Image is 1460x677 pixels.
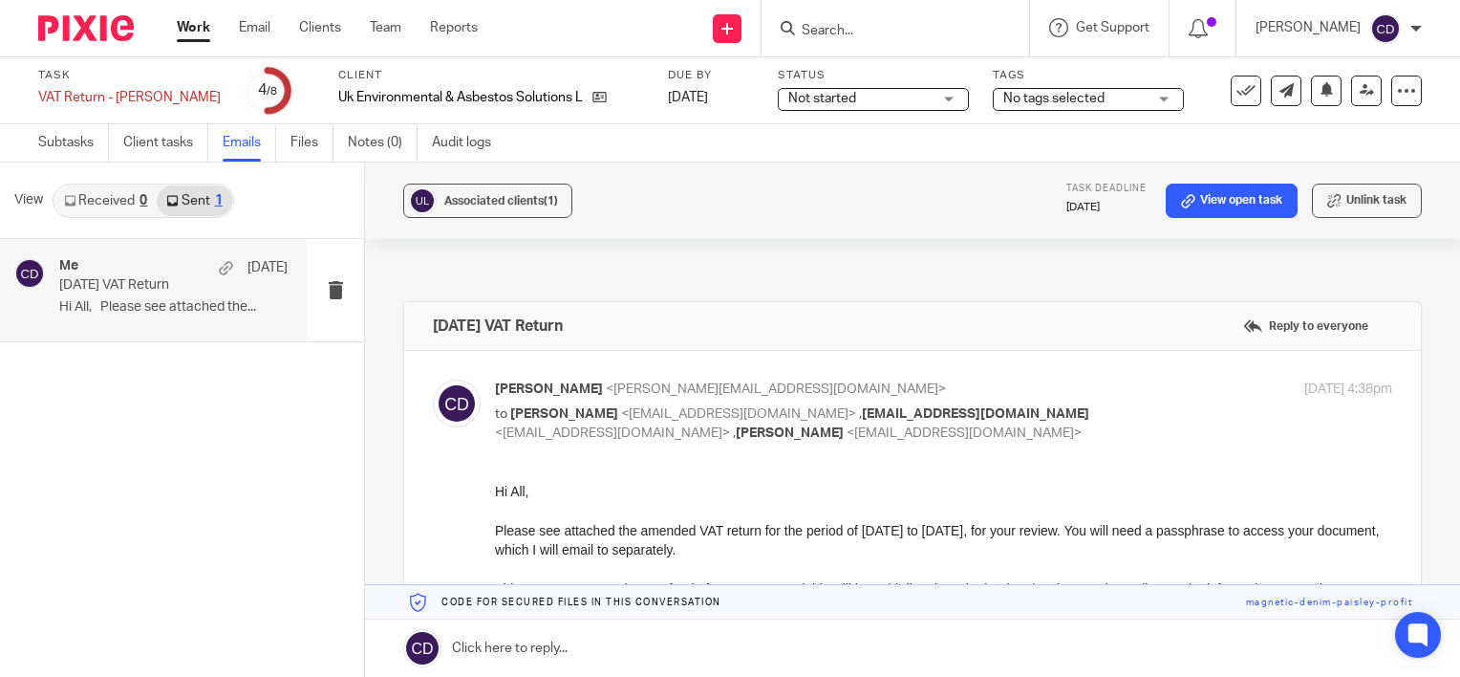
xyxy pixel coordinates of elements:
[495,426,730,440] span: <[EMAIL_ADDRESS][DOMAIN_NAME]>
[38,88,221,107] div: VAT Return - [PERSON_NAME]
[736,426,844,440] span: [PERSON_NAME]
[847,426,1082,440] span: <[EMAIL_ADDRESS][DOMAIN_NAME]>
[370,18,401,37] a: Team
[668,91,708,104] span: [DATE]
[338,68,644,83] label: Client
[862,407,1089,421] span: [EMAIL_ADDRESS][DOMAIN_NAME]
[788,92,856,105] span: Not started
[239,18,270,37] a: Email
[408,186,437,215] img: svg%3E
[1066,184,1147,193] span: Task deadline
[1238,312,1373,340] label: Reply to everyone
[430,18,478,37] a: Reports
[38,88,221,107] div: VAT Return - JAJO
[1166,184,1298,218] a: View open task
[157,186,231,216] a: Sent1
[1066,200,1147,215] p: [DATE]
[495,407,507,421] span: to
[778,68,969,83] label: Status
[177,18,210,37] a: Work
[800,23,972,40] input: Search
[403,184,572,218] button: Associated clients(1)
[14,190,43,210] span: View
[258,79,277,101] div: 4
[215,194,223,207] div: 1
[1076,21,1149,34] span: Get Support
[859,407,862,421] span: ,
[510,407,618,421] span: [PERSON_NAME]
[38,124,109,162] a: Subtasks
[247,258,288,277] p: [DATE]
[54,186,157,216] a: Received0
[59,277,242,294] p: [DATE] VAT Return
[59,299,288,316] p: Hi All, Please see attached the...
[621,407,856,421] span: <[EMAIL_ADDRESS][DOMAIN_NAME]>
[433,317,563,336] h4: [DATE] VAT Return
[606,382,946,396] span: <[PERSON_NAME][EMAIL_ADDRESS][DOMAIN_NAME]>
[338,88,583,107] p: Uk Environmental & Asbestos Solutions Limited
[299,18,341,37] a: Clients
[1256,18,1361,37] p: [PERSON_NAME]
[444,195,558,207] span: Associated clients
[59,258,78,274] h4: Me
[733,426,736,440] span: ,
[267,86,277,97] small: /8
[14,258,45,289] img: svg%3E
[668,68,754,83] label: Due by
[140,194,147,207] div: 0
[432,124,505,162] a: Audit logs
[223,124,276,162] a: Emails
[495,382,603,396] span: [PERSON_NAME]
[348,124,418,162] a: Notes (0)
[38,68,221,83] label: Task
[433,380,481,427] img: svg%3E
[123,124,208,162] a: Client tasks
[38,15,134,41] img: Pixie
[1003,92,1105,105] span: No tags selected
[1304,380,1392,400] p: [DATE] 4:38pm
[993,68,1184,83] label: Tags
[544,195,558,207] span: (1)
[1312,184,1422,218] button: Unlink task
[290,124,333,162] a: Files
[1370,13,1401,44] img: svg%3E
